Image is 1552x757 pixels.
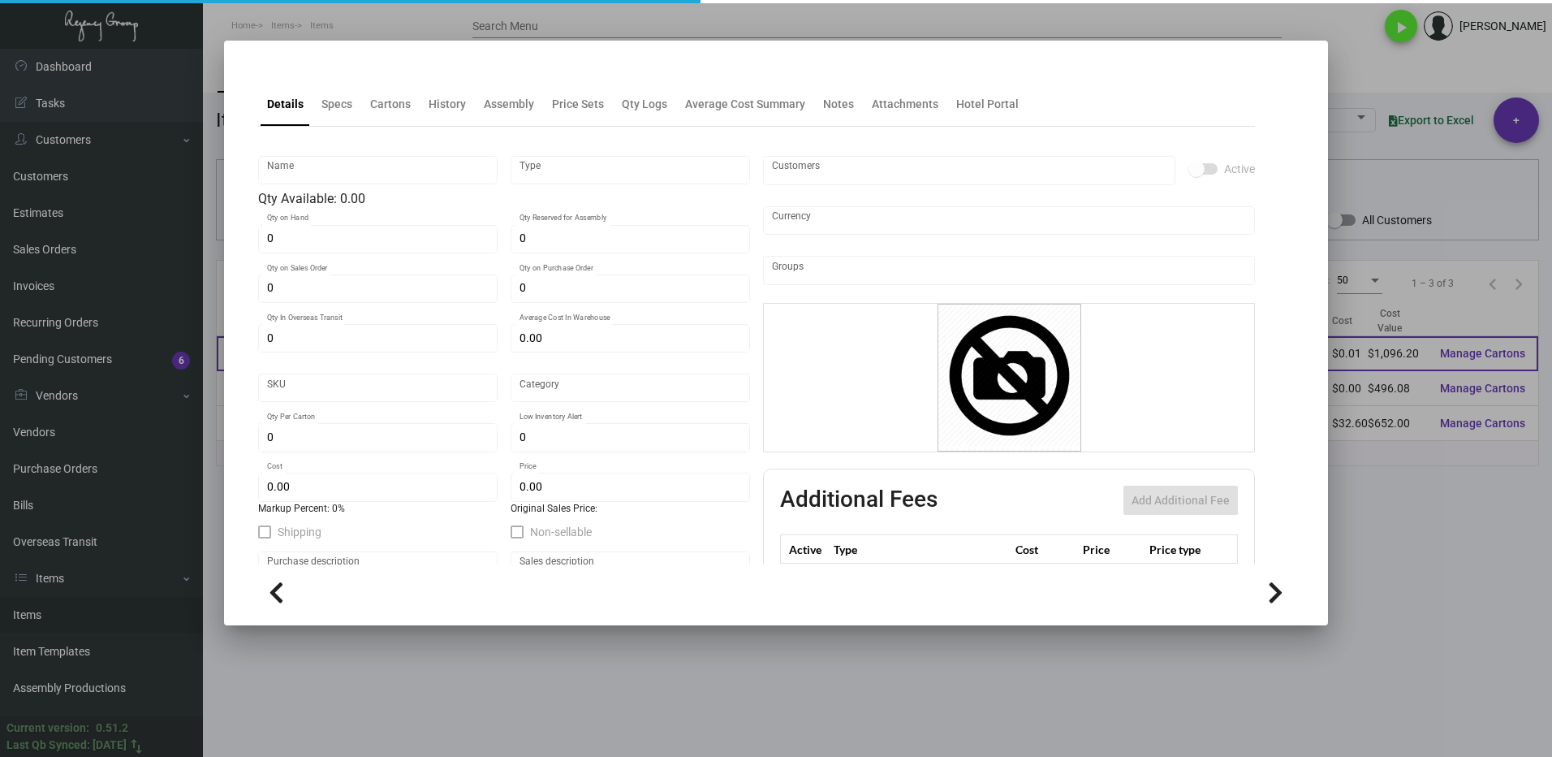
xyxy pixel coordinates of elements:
th: Price type [1145,535,1218,564]
div: Last Qb Synced: [DATE] [6,737,127,754]
input: Add new.. [772,164,1167,177]
div: Current version: [6,720,89,737]
h2: Additional Fees [780,486,938,515]
th: Cost [1011,535,1078,564]
span: Shipping [278,522,321,542]
span: Active [1224,159,1255,179]
button: Add Additional Fee [1123,486,1238,515]
div: Specs [321,96,352,113]
th: Type [830,535,1011,564]
div: History [429,96,466,113]
div: Average Cost Summary [685,96,805,113]
span: Add Additional Fee [1132,494,1230,507]
div: Qty Available: 0.00 [258,189,750,209]
div: 0.51.2 [96,720,128,737]
div: Hotel Portal [956,96,1019,113]
div: Assembly [484,96,534,113]
span: Non-sellable [530,522,592,542]
div: Details [267,96,304,113]
div: Cartons [370,96,411,113]
div: Price Sets [552,96,604,113]
div: Attachments [872,96,938,113]
th: Active [781,535,830,564]
th: Price [1079,535,1145,564]
div: Notes [823,96,854,113]
input: Add new.. [772,264,1247,277]
div: Qty Logs [622,96,667,113]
